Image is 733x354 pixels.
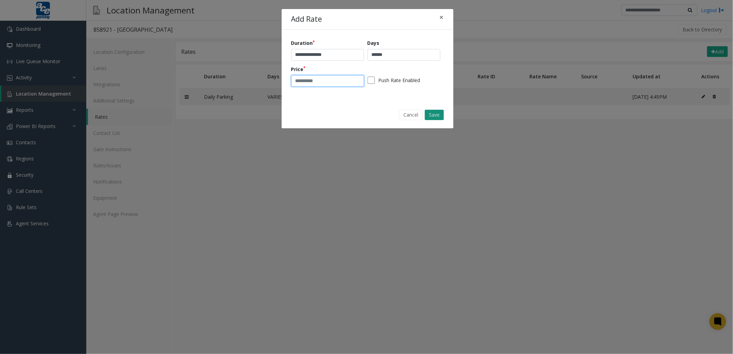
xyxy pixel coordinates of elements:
[378,77,420,84] label: Push Rate Enabled
[440,12,444,22] span: ×
[399,110,423,120] button: Cancel
[368,39,380,47] label: Days
[425,110,444,120] button: Save
[291,14,322,25] h4: Add Rate
[291,39,315,47] label: Duration
[291,66,306,73] label: Price
[435,9,449,26] button: Close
